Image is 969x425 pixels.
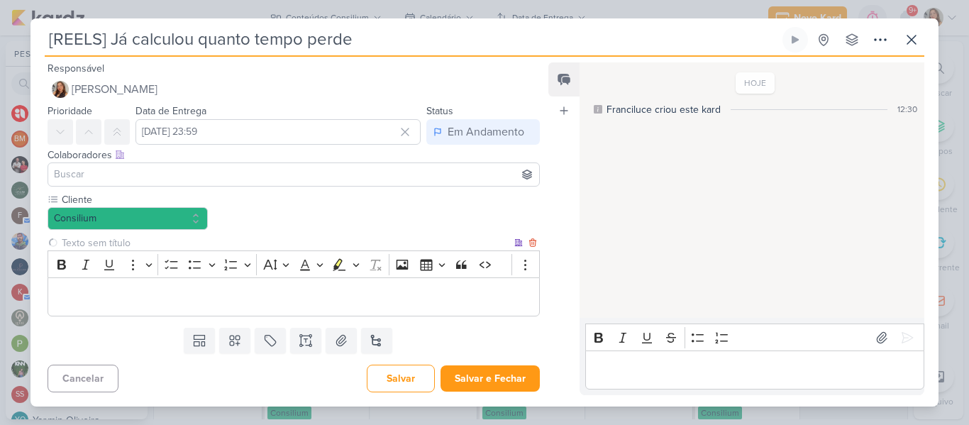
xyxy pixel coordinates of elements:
button: Salvar [367,365,435,392]
label: Status [426,105,453,117]
input: Texto sem título [59,236,511,250]
div: Editor toolbar [48,250,540,278]
div: Ligar relógio [790,34,801,45]
div: Colaboradores [48,148,540,162]
button: Salvar e Fechar [441,365,540,392]
input: Buscar [51,166,536,183]
div: Editor toolbar [585,324,924,351]
label: Data de Entrega [135,105,206,117]
div: Franciluce criou este kard [607,102,721,117]
div: 12:30 [897,103,917,116]
label: Prioridade [48,105,92,117]
label: Cliente [60,192,208,207]
span: [PERSON_NAME] [72,81,157,98]
button: Cancelar [48,365,118,392]
div: Editor editing area: main [48,277,540,316]
div: Em Andamento [448,123,524,140]
input: Select a date [135,119,421,145]
button: Em Andamento [426,119,540,145]
label: Responsável [48,62,104,74]
button: Consilium [48,207,208,230]
input: Kard Sem Título [45,27,780,53]
button: [PERSON_NAME] [48,77,540,102]
img: Franciluce Carvalho [52,81,69,98]
div: Editor editing area: main [585,351,924,390]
